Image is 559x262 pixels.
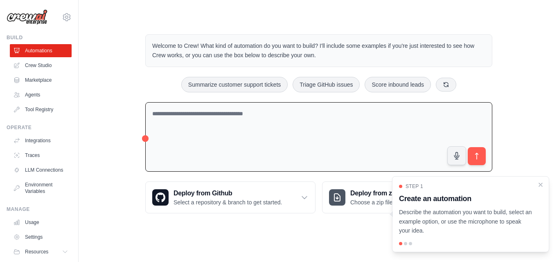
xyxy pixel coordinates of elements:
[7,124,72,131] div: Operate
[152,41,485,60] p: Welcome to Crew! What kind of automation do you want to build? I'll include some examples if you'...
[7,206,72,213] div: Manage
[10,74,72,87] a: Marketplace
[10,216,72,229] a: Usage
[174,198,282,206] p: Select a repository & branch to get started.
[350,188,419,198] h3: Deploy from zip file
[10,245,72,258] button: Resources
[181,77,288,92] button: Summarize customer support tickets
[7,9,47,25] img: Logo
[350,198,419,206] p: Choose a zip file to upload.
[10,178,72,198] a: Environment Variables
[399,208,532,235] p: Describe the automation you want to build, select an example option, or use the microphone to spe...
[10,88,72,101] a: Agents
[406,183,423,190] span: Step 1
[293,77,360,92] button: Triage GitHub issues
[537,181,544,188] button: Close walkthrough
[365,77,431,92] button: Score inbound leads
[7,34,72,41] div: Build
[10,231,72,244] a: Settings
[399,193,532,204] h3: Create an automation
[10,134,72,147] a: Integrations
[10,59,72,72] a: Crew Studio
[25,249,48,255] span: Resources
[10,44,72,57] a: Automations
[10,163,72,177] a: LLM Connections
[174,188,282,198] h3: Deploy from Github
[10,149,72,162] a: Traces
[10,103,72,116] a: Tool Registry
